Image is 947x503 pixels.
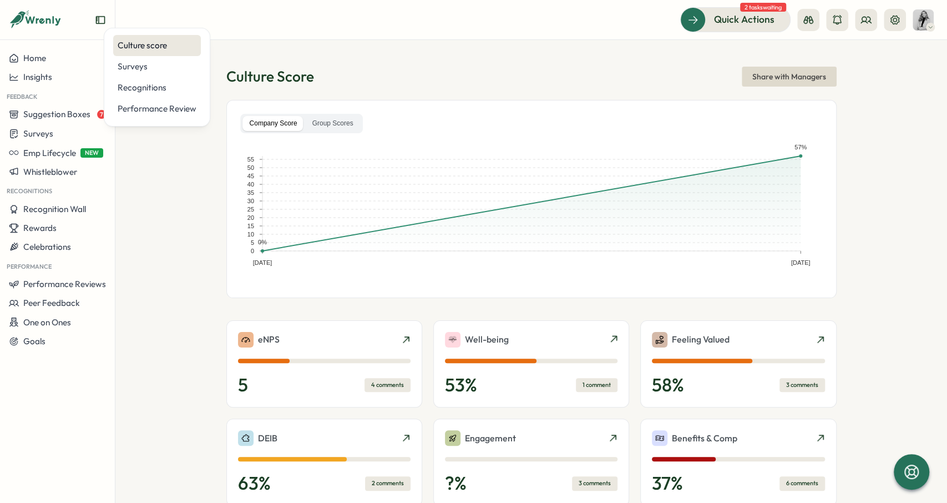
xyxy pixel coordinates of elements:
div: 6 comments [779,476,825,490]
div: 3 comments [572,476,617,490]
span: Goals [23,336,45,346]
p: Benefits & Comp [672,431,737,445]
text: 40 [247,181,254,188]
span: NEW [80,148,103,158]
span: Whistleblower [23,167,77,177]
span: Home [23,53,46,63]
p: DEIB [258,431,277,445]
text: [DATE] [791,259,811,266]
text: 15 [247,223,254,229]
span: Surveys [23,128,53,139]
div: 4 comments [364,378,411,392]
p: Feeling Valued [672,333,730,346]
div: Culture score [118,39,196,52]
span: Quick Actions [714,12,774,27]
a: Well-being53%1 comment [433,320,629,408]
a: Performance Review [113,98,201,119]
p: 5 [238,374,248,396]
text: 5 [250,239,254,246]
div: 2 comments [365,476,411,490]
div: Performance Review [118,103,196,115]
label: Group Scores [305,116,361,131]
p: Well-being [465,333,509,346]
span: Celebrations [23,242,71,252]
button: Share with Managers [742,67,837,87]
a: Recognitions [113,77,201,98]
text: [DATE] [252,259,272,266]
text: 50 [247,164,254,171]
span: Recognition Wall [23,204,86,214]
text: 10 [247,231,254,238]
span: Share with Managers [752,67,826,86]
p: 58 % [652,374,684,396]
text: 35 [247,189,254,196]
button: Quick Actions [680,7,791,32]
span: One on Ones [23,317,71,328]
p: ? % [445,472,467,495]
div: 1 comment [576,378,617,392]
div: Surveys [118,61,196,73]
div: Recognitions [118,82,196,94]
a: Feeling Valued58%3 comments [640,320,836,408]
a: Surveys [113,56,201,77]
p: eNPS [258,333,280,346]
text: 55 [247,156,254,163]
text: 25 [247,206,254,213]
span: 2 tasks waiting [740,3,786,12]
text: 20 [247,214,254,221]
h1: Culture Score [226,67,314,86]
text: 30 [247,198,254,204]
button: Expand sidebar [95,14,106,26]
span: Insights [23,72,52,82]
span: Peer Feedback [23,298,80,308]
p: Engagement [465,431,516,445]
p: 37 % [652,472,683,495]
label: Company Score [242,116,305,131]
span: Rewards [23,223,57,233]
span: Emp Lifecycle [23,148,76,158]
img: Kira Elle Cole [913,9,934,31]
div: 3 comments [779,378,825,392]
span: Performance Reviews [23,279,106,289]
p: 53 % [445,374,477,396]
a: eNPS54 comments [226,320,422,408]
span: Suggestion Boxes [23,109,90,119]
text: 0 [250,248,254,254]
a: Culture score [113,35,201,56]
p: 63 % [238,472,271,495]
text: 45 [247,173,254,179]
span: 7 [97,110,106,119]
